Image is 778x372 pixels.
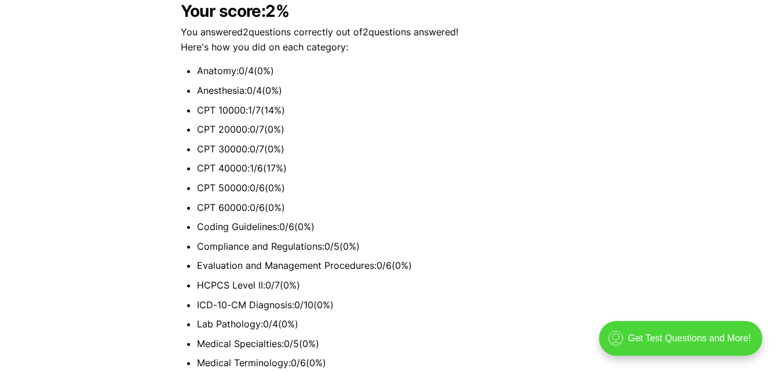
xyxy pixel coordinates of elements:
[197,239,598,254] li: Compliance and Regulations : 0 / 5 ( 0 %)
[589,315,778,372] iframe: portal-trigger
[197,337,598,352] li: Medical Specialties : 0 / 5 ( 0 %)
[197,317,598,332] li: Lab Pathology : 0 / 4 ( 0 %)
[197,220,598,235] li: Coding Guidelines : 0 / 6 ( 0 %)
[197,122,598,137] li: CPT 20000 : 0 / 7 ( 0 %)
[197,356,598,371] li: Medical Terminology : 0 / 6 ( 0 %)
[181,2,598,20] h2: Your score:
[265,1,289,21] b: 2 %
[197,103,598,118] li: CPT 10000 : 1 / 7 ( 14 %)
[197,298,598,313] li: ICD-10-CM Diagnosis : 0 / 10 ( 0 %)
[197,83,598,99] li: Anesthesia : 0 / 4 ( 0 %)
[197,200,598,216] li: CPT 60000 : 0 / 6 ( 0 %)
[181,25,598,40] p: You answered 2 questions correctly out of 2 questions answered!
[197,181,598,196] li: CPT 50000 : 0 / 6 ( 0 %)
[197,161,598,176] li: CPT 40000 : 1 / 6 ( 17 %)
[197,142,598,157] li: CPT 30000 : 0 / 7 ( 0 %)
[197,278,598,293] li: HCPCS Level II : 0 / 7 ( 0 %)
[181,40,598,55] p: Here's how you did on each category:
[197,258,598,273] li: Evaluation and Management Procedures : 0 / 6 ( 0 %)
[197,64,598,79] li: Anatomy : 0 / 4 ( 0 %)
